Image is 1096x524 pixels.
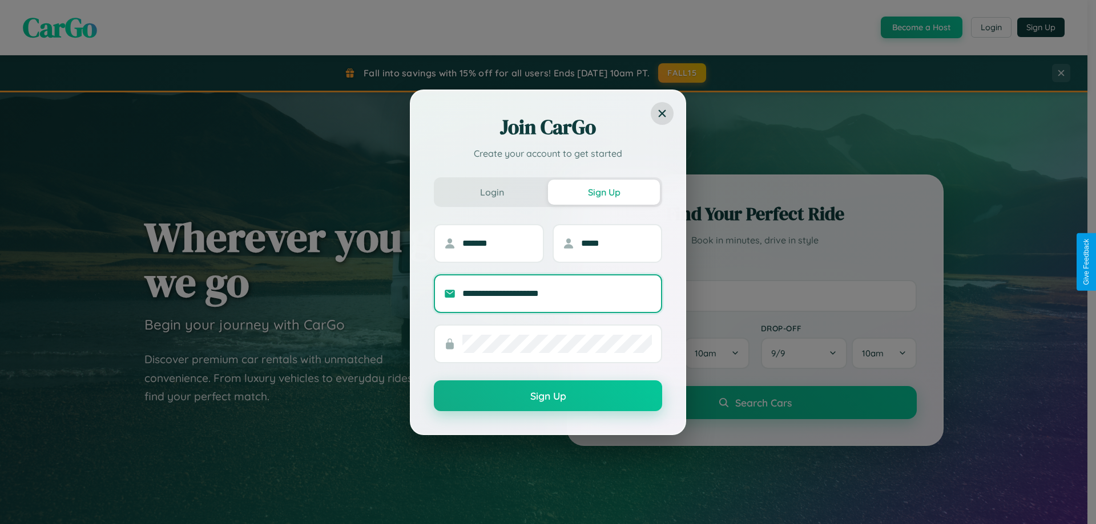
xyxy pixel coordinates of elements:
div: Give Feedback [1082,239,1090,285]
button: Login [436,180,548,205]
p: Create your account to get started [434,147,662,160]
button: Sign Up [548,180,660,205]
h2: Join CarGo [434,113,662,141]
button: Sign Up [434,380,662,411]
